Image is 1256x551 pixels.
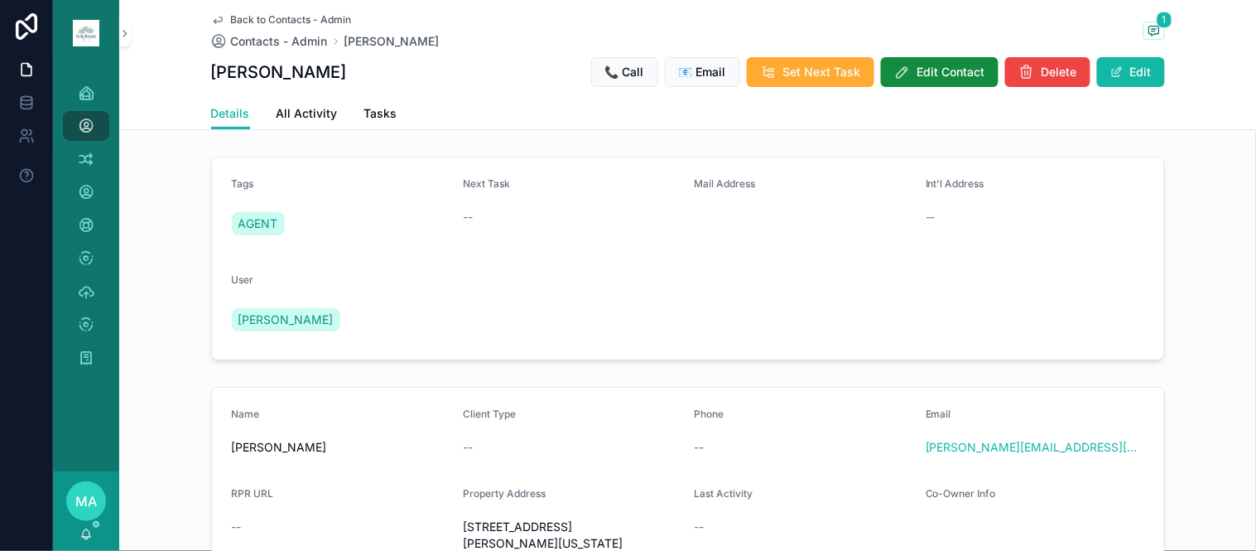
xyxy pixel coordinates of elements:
[917,64,985,80] span: Edit Contact
[232,212,285,235] a: AGENT
[238,215,278,232] span: AGENT
[211,33,328,50] a: Contacts - Admin
[277,99,338,132] a: All Activity
[211,13,352,27] a: Back to Contacts - Admin
[926,487,996,500] span: Co-Owner Info
[926,209,936,225] span: --
[232,177,254,190] span: Tags
[463,487,546,500] span: Property Address
[1157,12,1172,28] span: 1
[463,408,516,420] span: Client Type
[232,487,274,500] span: RPR URL
[1097,57,1165,87] button: Edit
[231,33,328,50] span: Contacts - Admin
[232,519,242,535] span: --
[605,64,644,80] span: 📞 Call
[75,491,97,511] span: MA
[679,64,726,80] span: 📧 Email
[232,408,260,420] span: Name
[463,177,510,190] span: Next Task
[695,408,724,420] span: Phone
[695,439,705,456] span: --
[232,273,254,286] span: User
[1143,22,1165,42] button: 1
[1042,64,1077,80] span: Delete
[344,33,440,50] a: [PERSON_NAME]
[926,408,951,420] span: Email
[238,312,334,328] span: [PERSON_NAME]
[926,177,984,190] span: Int'l Address
[364,105,397,122] span: Tasks
[926,439,1144,456] a: [PERSON_NAME][EMAIL_ADDRESS][DOMAIN_NAME]
[232,439,450,456] span: [PERSON_NAME]
[364,99,397,132] a: Tasks
[783,64,861,80] span: Set Next Task
[1005,57,1090,87] button: Delete
[53,66,119,394] div: scrollable content
[695,487,753,500] span: Last Activity
[211,105,250,122] span: Details
[211,99,250,130] a: Details
[695,519,705,535] span: --
[591,57,658,87] button: 📞 Call
[747,57,874,87] button: Set Next Task
[881,57,999,87] button: Edit Contact
[277,105,338,122] span: All Activity
[463,209,473,225] span: --
[695,177,756,190] span: Mail Address
[463,439,473,456] span: --
[232,308,340,331] a: [PERSON_NAME]
[665,57,740,87] button: 📧 Email
[231,13,352,27] span: Back to Contacts - Admin
[211,60,347,84] h1: [PERSON_NAME]
[73,20,99,46] img: App logo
